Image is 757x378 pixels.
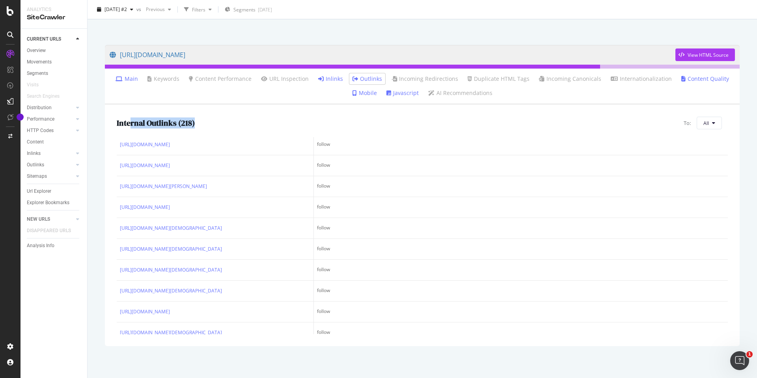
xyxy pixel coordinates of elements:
[314,322,728,343] td: follow
[120,308,170,316] a: [URL][DOMAIN_NAME]
[27,127,74,135] a: HTTP Codes
[120,266,222,274] a: [URL][DOMAIN_NAME][DEMOGRAPHIC_DATA]
[222,3,275,16] button: Segments[DATE]
[143,6,165,13] span: Previous
[181,3,215,16] button: Filters
[27,227,71,235] div: DISAPPEARED URLS
[27,58,82,66] a: Movements
[27,47,46,55] div: Overview
[675,48,735,61] button: View HTML Source
[746,351,753,358] span: 1
[314,176,728,197] td: follow
[120,182,207,190] a: [URL][DOMAIN_NAME][PERSON_NAME]
[27,172,47,181] div: Sitemaps
[314,260,728,281] td: follow
[27,58,52,66] div: Movements
[611,75,672,83] a: Internationalization
[17,114,24,121] div: Tooltip anchor
[104,6,127,13] span: 2025 Aug. 27th #2
[27,69,82,78] a: Segments
[189,75,252,83] a: Content Performance
[27,35,61,43] div: CURRENT URLS
[314,281,728,302] td: follow
[120,203,170,211] a: [URL][DOMAIN_NAME]
[27,215,50,223] div: NEW URLS
[314,155,728,176] td: follow
[27,215,74,223] a: NEW URLS
[27,187,82,196] a: Url Explorer
[27,149,41,158] div: Inlinks
[136,6,143,13] span: vs
[539,75,601,83] a: Incoming Canonicals
[27,104,52,112] div: Distribution
[27,242,54,250] div: Analysis Info
[314,239,728,260] td: follow
[314,302,728,322] td: follow
[27,172,74,181] a: Sitemaps
[730,351,749,370] iframe: Intercom live chat
[27,138,82,146] a: Content
[27,227,79,235] a: DISAPPEARED URLS
[27,138,44,146] div: Content
[314,134,728,155] td: follow
[27,149,74,158] a: Inlinks
[688,52,729,58] div: View HTML Source
[258,6,272,13] div: [DATE]
[27,6,81,13] div: Analytics
[27,81,39,89] div: Visits
[120,162,170,169] a: [URL][DOMAIN_NAME]
[318,75,343,83] a: Inlinks
[27,104,74,112] a: Distribution
[27,115,74,123] a: Performance
[27,92,60,101] div: Search Engines
[120,141,170,149] a: [URL][DOMAIN_NAME]
[120,245,222,253] a: [URL][DOMAIN_NAME][DEMOGRAPHIC_DATA]
[352,89,377,97] a: Mobile
[684,119,691,127] span: To:
[392,75,458,83] a: Incoming Redirections
[120,224,222,232] a: [URL][DOMAIN_NAME][DEMOGRAPHIC_DATA]
[27,161,74,169] a: Outlinks
[27,187,51,196] div: Url Explorer
[120,287,222,295] a: [URL][DOMAIN_NAME][DEMOGRAPHIC_DATA]
[386,89,419,97] a: Javascript
[233,6,255,13] span: Segments
[27,161,44,169] div: Outlinks
[468,75,530,83] a: Duplicate HTML Tags
[27,13,81,22] div: SiteCrawler
[27,47,82,55] a: Overview
[117,119,195,127] h2: Internal Outlinks ( 218 )
[143,3,174,16] button: Previous
[27,92,67,101] a: Search Engines
[110,45,675,65] a: [URL][DOMAIN_NAME]
[314,218,728,239] td: follow
[428,89,492,97] a: AI Recommendations
[27,127,54,135] div: HTTP Codes
[27,199,69,207] div: Explorer Bookmarks
[314,197,728,218] td: follow
[27,242,82,250] a: Analysis Info
[120,329,222,337] a: [URL][DOMAIN_NAME][DEMOGRAPHIC_DATA]
[261,75,309,83] a: URL Inspection
[27,115,54,123] div: Performance
[27,199,82,207] a: Explorer Bookmarks
[27,81,47,89] a: Visits
[352,75,382,83] a: Outlinks
[703,120,709,127] span: All
[681,75,729,83] a: Content Quality
[27,69,48,78] div: Segments
[27,35,74,43] a: CURRENT URLS
[697,117,722,129] button: All
[147,75,179,83] a: Keywords
[94,3,136,16] button: [DATE] #2
[192,6,205,13] div: Filters
[116,75,138,83] a: Main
